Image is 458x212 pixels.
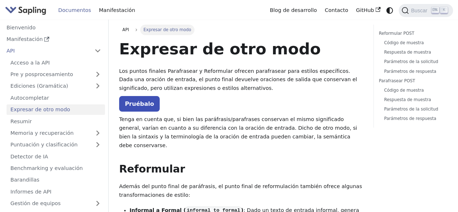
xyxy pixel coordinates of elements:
[379,78,415,83] font: Parafrasear POST
[10,119,32,124] font: Resumir
[3,46,91,56] a: API
[266,5,321,16] a: Blog de desarrollo
[7,104,105,115] a: Expresar de otro modo
[379,31,414,36] font: Reformular POST
[7,25,35,30] font: Bienvenido
[119,68,357,91] font: Los puntos finales Parafrasear y Reformular ofrecen parafrasear para estilos específicos. Dada un...
[95,5,139,16] a: Manifestación
[119,163,185,175] font: Reformular
[122,27,129,32] font: API
[7,163,105,174] a: Benchmarking y evaluación
[384,69,436,74] font: Parámetros de respuesta
[7,48,15,54] font: API
[379,30,445,37] a: Reformular POST
[384,96,442,103] a: Respuesta de muestra
[384,116,436,121] font: Parámetros de respuesta
[7,186,105,197] a: Informes de API
[54,5,95,16] a: Documentos
[384,106,442,113] a: Parámetros de la solicitud
[384,49,442,56] a: Respuesta de muestra
[10,200,61,206] font: Gestión de equipos
[10,130,74,136] font: Memoria y recuperación
[384,87,442,94] a: Código de muestra
[356,7,374,13] font: GitHub
[7,198,105,209] a: Gestión de equipos
[7,140,105,150] a: Puntuación y clasificación
[384,68,442,75] a: Parámetros de respuesta
[119,25,363,35] nav: Pan rallado
[91,46,105,56] button: Contraer la categoría 'API' de la barra lateral
[384,59,438,64] font: Parámetros de la solicitud
[10,107,70,112] font: Expresar de otro modo
[384,40,424,45] font: Código de muestra
[5,5,46,16] img: Sapling.ai
[3,22,105,33] a: Bienvenido
[321,5,352,16] a: Contacto
[384,107,438,112] font: Parámetros de la solicitud
[119,40,321,58] font: Expresar de otro modo
[411,8,427,13] font: Buscar
[10,154,48,159] font: Detector de IA
[384,40,442,46] a: Código de muestra
[440,7,448,13] kbd: K
[325,7,348,13] font: Contacto
[379,78,445,84] a: Parafrasear POST
[143,27,191,32] font: Expresar de otro modo
[7,36,43,42] font: Manifestación
[384,97,431,102] font: Respuesta de muestra
[58,7,91,13] font: Documentos
[10,71,73,77] font: Pre y posprocesamiento
[3,34,105,45] a: Manifestación
[5,5,49,16] a: Sapling.ai
[125,100,154,107] font: Pruébalo
[119,96,160,112] a: Pruébalo
[7,128,105,138] a: Memoria y recuperación
[7,81,105,91] a: Ediciones (Gramática)
[7,116,105,126] a: Resumir
[7,69,105,80] a: Pre y posprocesamiento
[385,5,395,16] button: Cambiar entre modo oscuro y claro (actualmente modo sistema)
[10,177,39,183] font: Barandillas
[384,50,431,55] font: Respuesta de muestra
[399,4,453,17] button: Buscar (Ctrl+K)
[99,7,135,13] font: Manifestación
[10,95,49,101] font: Autocompletar
[119,116,357,148] font: Tenga en cuenta que, si bien las paráfrasis/parafrases conservan el mismo significado general, va...
[7,175,105,185] a: Barandillas
[10,189,51,195] font: Informes de API
[384,115,442,122] a: Parámetros de respuesta
[10,165,83,171] font: Benchmarking y evaluación
[7,151,105,162] a: Detector de IA
[7,92,105,103] a: Autocompletar
[384,58,442,65] a: Parámetros de la solicitud
[7,57,105,68] a: Acceso a la API
[119,25,133,35] a: API
[352,5,384,16] a: GitHub
[10,142,78,147] font: Puntuación y clasificación
[10,83,68,89] font: Ediciones (Gramática)
[384,88,424,93] font: Código de muestra
[119,183,362,198] font: Además del punto final de paráfrasis, el punto final de reformulación también ofrece algunas tran...
[10,60,50,66] font: Acceso a la API
[270,7,317,13] font: Blog de desarrollo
